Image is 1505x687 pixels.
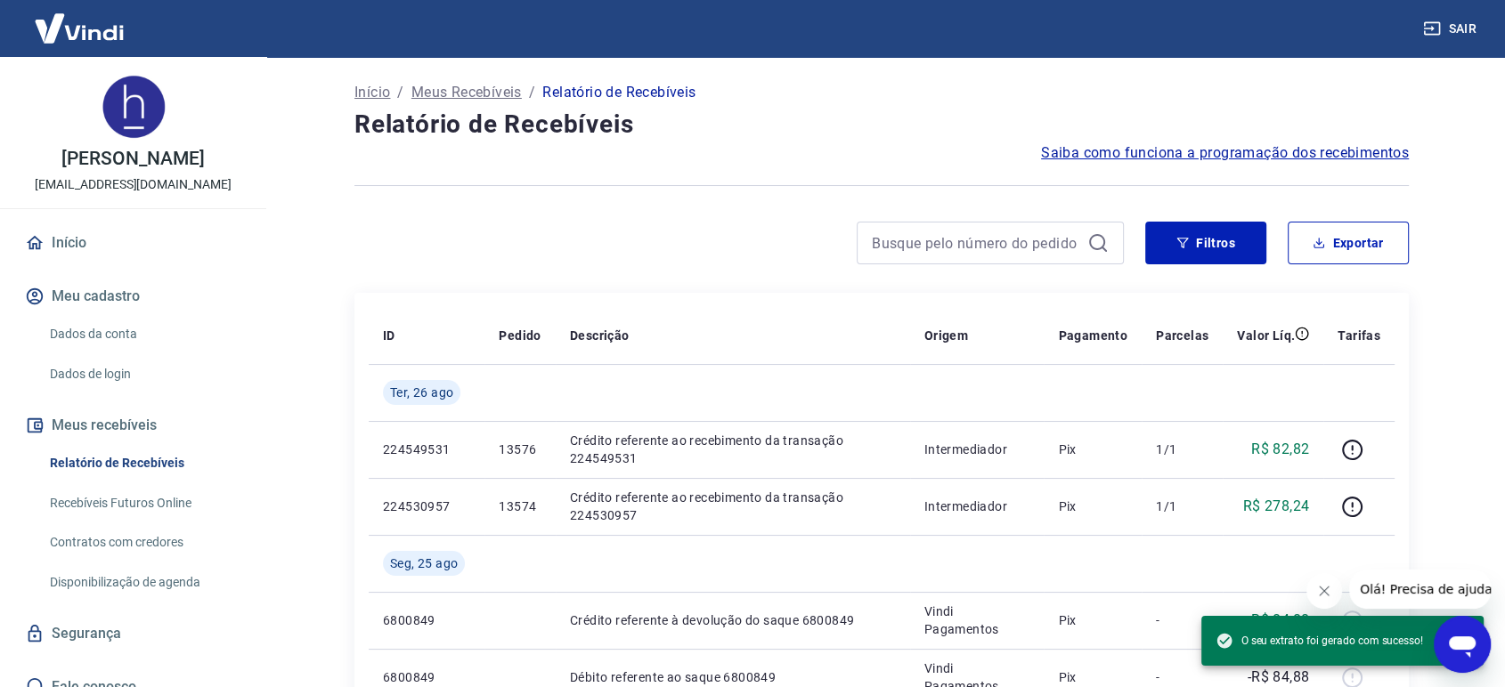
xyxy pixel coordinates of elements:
iframe: Mensagem da empresa [1349,570,1491,609]
p: 224530957 [383,497,470,515]
p: ID [383,327,395,344]
a: Contratos com credores [43,524,245,561]
a: Segurança [21,614,245,653]
a: Relatório de Recebíveis [43,445,245,481]
p: Parcelas [1156,327,1208,344]
p: R$ 84,88 [1251,610,1309,631]
p: 224549531 [383,440,470,458]
img: Vindi [21,1,137,55]
a: Início [21,223,245,263]
p: Pedido [499,327,541,344]
a: Recebíveis Futuros Online [43,485,245,521]
p: 13574 [499,497,541,515]
p: [PERSON_NAME] [61,150,204,168]
p: Intermediador [924,440,1030,458]
p: R$ 82,82 [1251,439,1309,460]
p: Intermediador [924,497,1030,515]
p: 6800849 [383,668,470,686]
p: Tarifas [1338,327,1380,344]
p: Origem [924,327,968,344]
p: - [1156,668,1208,686]
button: Meu cadastro [21,277,245,316]
input: Busque pelo número do pedido [872,230,1080,256]
p: Relatório de Recebíveis [542,82,696,103]
p: Crédito referente ao recebimento da transação 224530957 [570,489,896,524]
p: 6800849 [383,611,470,629]
a: Disponibilização de agenda [43,564,245,601]
p: Crédito referente ao recebimento da transação 224549531 [570,432,896,467]
p: Pix [1058,668,1127,686]
p: 1/1 [1156,497,1208,515]
a: Início [354,82,390,103]
span: Ter, 26 ago [390,384,453,401]
p: R$ 278,24 [1243,496,1310,517]
p: Pagamento [1058,327,1127,344]
p: Crédito referente à devolução do saque 6800849 [570,611,896,629]
a: Saiba como funciona a programação dos recebimentos [1041,142,1409,164]
button: Exportar [1288,222,1409,264]
p: Pix [1058,440,1127,458]
iframe: Fechar mensagem [1306,573,1342,609]
p: Débito referente ao saque 6800849 [570,668,896,686]
span: Seg, 25 ago [390,554,458,572]
a: Meus Recebíveis [411,82,522,103]
p: Vindi Pagamentos [924,602,1030,638]
button: Filtros [1145,222,1266,264]
img: a50d3718-12cd-4c11-bc8d-20c03ee1777a.jpeg [98,71,169,142]
p: 1/1 [1156,440,1208,458]
button: Meus recebíveis [21,406,245,445]
p: Descrição [570,327,630,344]
button: Sair [1420,12,1484,45]
iframe: Botão para abrir a janela de mensagens [1434,616,1491,673]
p: / [529,82,535,103]
p: / [397,82,403,103]
p: Pix [1058,497,1127,515]
a: Dados da conta [43,316,245,352]
p: Pix [1058,611,1127,629]
p: Valor Líq. [1237,327,1295,344]
span: Olá! Precisa de ajuda? [11,12,150,27]
p: 13576 [499,440,541,458]
p: - [1156,611,1208,629]
p: [EMAIL_ADDRESS][DOMAIN_NAME] [35,175,232,194]
span: O seu extrato foi gerado com sucesso! [1216,632,1423,650]
a: Dados de login [43,356,245,392]
h4: Relatório de Recebíveis [354,107,1409,142]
